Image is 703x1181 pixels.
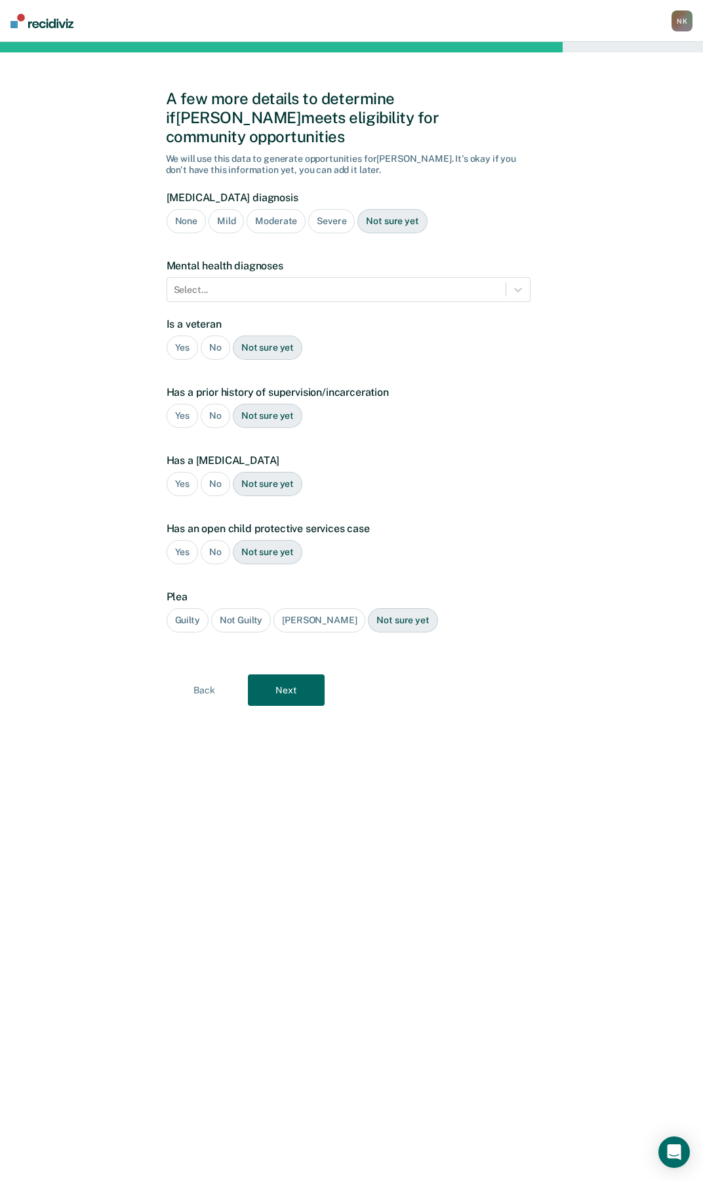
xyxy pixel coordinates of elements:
div: We will use this data to generate opportunities for [PERSON_NAME] . It's okay if you don't have t... [166,153,538,176]
div: Guilty [167,608,209,632]
div: No [201,404,230,428]
div: Yes [167,404,199,428]
div: No [201,472,230,496]
div: Not sure yet [357,209,427,233]
button: Back [166,674,243,706]
label: Has a prior history of supervision/incarceration [167,386,531,398]
div: A few more details to determine if [PERSON_NAME] meets eligibility for community opportunities [166,89,538,145]
div: Severe [308,209,355,233]
div: No [201,540,230,564]
label: Is a veteran [167,318,531,330]
div: Mild [209,209,244,233]
div: Yes [167,472,199,496]
div: Not sure yet [233,336,302,360]
div: Open Intercom Messenger [658,1136,690,1168]
div: None [167,209,206,233]
button: NK [672,10,693,31]
div: Not sure yet [233,472,302,496]
label: Has an open child protective services case [167,522,531,535]
div: Moderate [247,209,306,233]
div: Yes [167,336,199,360]
label: Has a [MEDICAL_DATA] [167,454,531,467]
div: Yes [167,540,199,564]
button: Next [248,674,325,706]
div: [PERSON_NAME] [273,608,365,632]
label: Mental health diagnoses [167,260,531,272]
label: [MEDICAL_DATA] diagnosis [167,191,531,204]
div: Not Guilty [211,608,271,632]
div: Not sure yet [233,540,302,564]
label: Plea [167,590,531,603]
div: Not sure yet [233,404,302,428]
div: Not sure yet [368,608,437,632]
img: Recidiviz [10,14,73,28]
div: No [201,336,230,360]
div: N K [672,10,693,31]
